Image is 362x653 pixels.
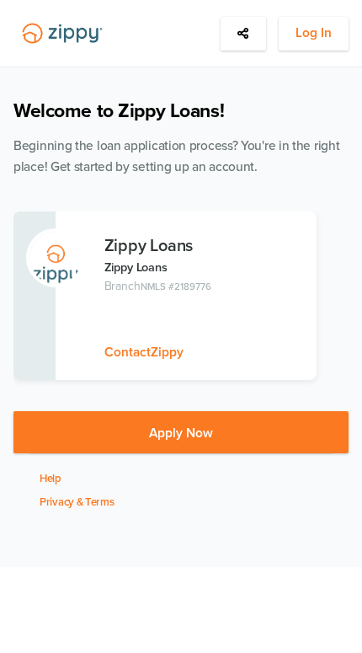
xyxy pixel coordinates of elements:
button: Apply Now [13,411,349,453]
a: Help [40,472,61,485]
img: Lender Logo [13,17,111,51]
h3: Zippy Loans [104,237,311,255]
h1: Welcome to Zippy Loans! [13,99,349,123]
button: Log In [279,17,349,51]
a: Privacy & Terms [40,495,114,509]
span: Log In [295,23,332,44]
span: NMLS #2189776 [141,281,210,292]
p: Zippy Loans [104,258,311,277]
span: Branch [104,279,141,293]
span: Beginning the loan application process? You're in the right place! Get started by setting up an a... [13,138,339,174]
button: ContactZippy [104,342,184,363]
